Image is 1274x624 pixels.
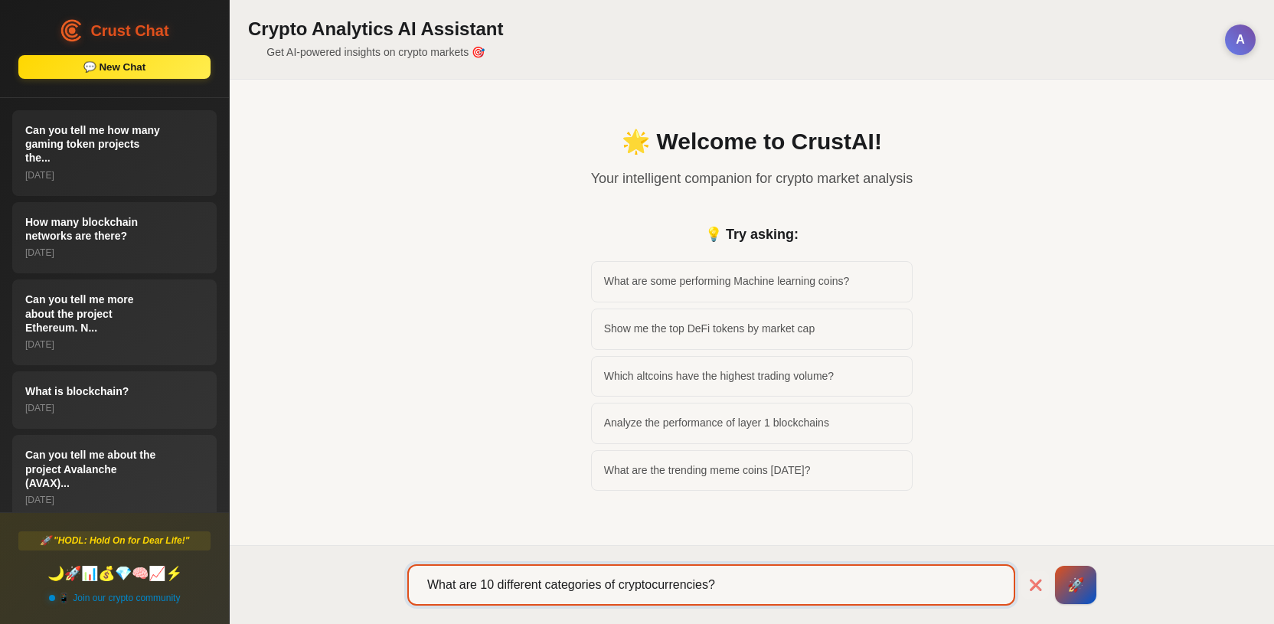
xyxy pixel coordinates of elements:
button: What are the trending meme coins [DATE]? [591,450,913,492]
button: ❌ [1021,571,1049,599]
div: [DATE] [25,168,162,183]
button: What are some performing Machine learning coins? [591,261,913,302]
h3: 💡 Try asking: [591,227,913,243]
img: CrustAI [60,18,84,43]
div: 🌙🚀📊💰💎🧠📈⚡ [18,563,211,585]
div: 🚀 "HODL: Hold On for Dear Life!" [18,531,211,550]
h2: 🌟 Welcome to CrustAI! [591,128,913,155]
div: What is blockchain? [25,384,162,398]
h1: Crypto Analytics AI Assistant [248,18,503,41]
button: Which altcoins have the highest trading volume? [591,356,913,397]
div: [DATE] [25,338,162,352]
div: [DATE] [25,246,162,260]
button: 💬 New Chat [18,55,211,79]
div: [DATE] [25,493,162,508]
div: Can you tell me more about the project Ethereum. N... [25,292,162,335]
button: 🚀 [1055,566,1096,604]
input: Ask about crypto markets... 💎 [407,564,1015,606]
div: Can you tell me about the project Avalanche (AVAX)... [25,448,162,490]
h2: Crust Chat [90,21,168,40]
span: 📱 [58,591,70,606]
div: Can you tell me how many gaming token projects the... [25,123,162,165]
button: Show me the top DeFi tokens by market cap [591,309,913,350]
div: A [1225,25,1256,55]
p: Get AI-powered insights on crypto markets 🎯 [248,44,503,60]
div: How many blockchain networks are there? [25,215,162,243]
p: Your intelligent companion for crypto market analysis [591,168,913,190]
div: [DATE] [25,401,162,416]
button: Analyze the performance of layer 1 blockchains [591,403,913,444]
a: 📱Join our crypto community [58,591,181,606]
